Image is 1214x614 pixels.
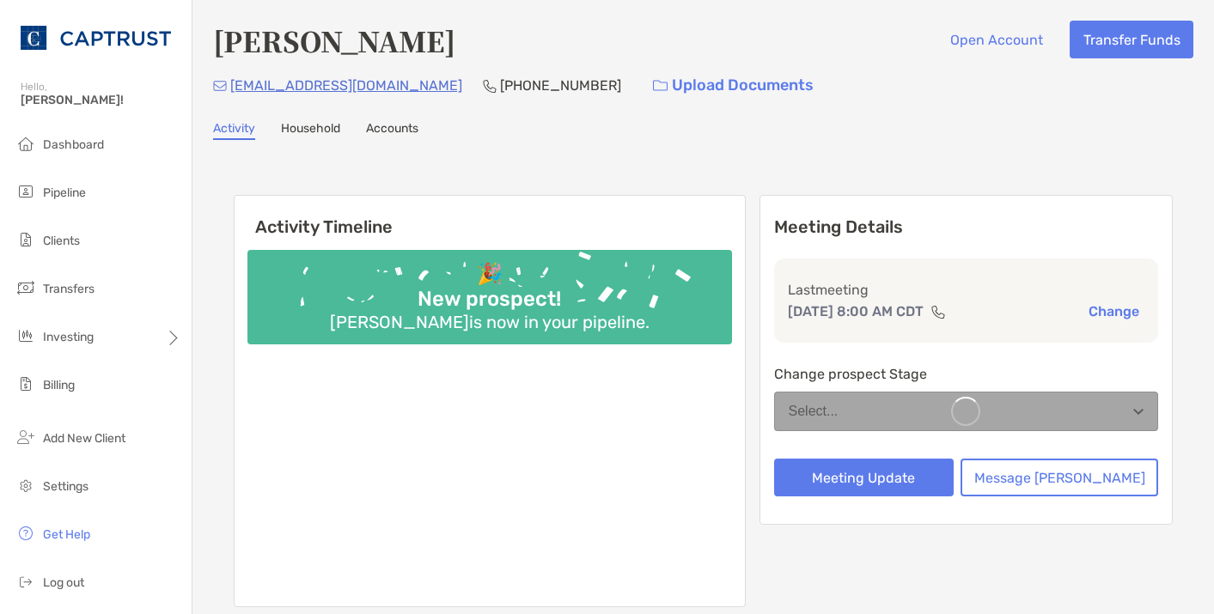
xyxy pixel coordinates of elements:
[43,330,94,344] span: Investing
[213,21,455,60] h4: [PERSON_NAME]
[213,81,227,91] img: Email Icon
[43,137,104,152] span: Dashboard
[930,305,946,319] img: communication type
[230,75,462,96] p: [EMAIL_ADDRESS][DOMAIN_NAME]
[15,133,36,154] img: dashboard icon
[483,79,497,93] img: Phone Icon
[21,93,181,107] span: [PERSON_NAME]!
[936,21,1056,58] button: Open Account
[21,7,171,69] img: CAPTRUST Logo
[43,234,80,248] span: Clients
[43,185,86,200] span: Pipeline
[15,571,36,592] img: logout icon
[15,475,36,495] img: settings icon
[15,523,36,544] img: get-help icon
[774,363,1159,385] p: Change prospect Stage
[1083,302,1144,320] button: Change
[15,181,36,202] img: pipeline icon
[235,196,745,237] h6: Activity Timeline
[43,527,90,542] span: Get Help
[15,277,36,298] img: transfers icon
[642,67,825,104] a: Upload Documents
[323,312,656,332] div: [PERSON_NAME] is now in your pipeline.
[653,80,668,92] img: button icon
[15,427,36,447] img: add_new_client icon
[15,325,36,346] img: investing icon
[961,459,1158,496] button: Message [PERSON_NAME]
[281,121,340,140] a: Household
[43,282,95,296] span: Transfers
[366,121,418,140] a: Accounts
[43,575,84,590] span: Log out
[15,229,36,250] img: clients icon
[43,431,125,446] span: Add New Client
[788,279,1145,301] p: Last meeting
[213,121,255,140] a: Activity
[43,479,88,494] span: Settings
[1070,21,1193,58] button: Transfer Funds
[500,75,621,96] p: [PHONE_NUMBER]
[788,301,924,322] p: [DATE] 8:00 AM CDT
[43,378,75,392] span: Billing
[15,374,36,394] img: billing icon
[774,216,1159,238] p: Meeting Details
[470,262,509,287] div: 🎉
[411,287,568,312] div: New prospect!
[774,459,955,496] button: Meeting Update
